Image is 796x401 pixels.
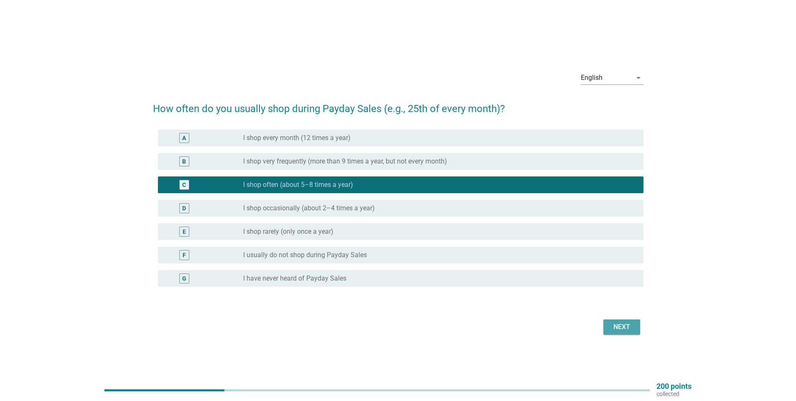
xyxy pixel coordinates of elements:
div: F [183,250,186,259]
div: A [182,133,186,142]
p: 200 points [656,383,692,390]
p: collected [656,390,692,398]
label: I shop rarely (only once a year) [243,227,333,236]
div: C [182,180,186,189]
label: I have never heard of Payday Sales [243,274,346,283]
h2: How often do you usually shop during Payday Sales (e.g., 25th of every month)? [153,93,643,116]
label: I shop very frequently (more than 9 times a year, but not every month) [243,157,447,166]
label: I usually do not shop during Payday Sales [243,251,367,259]
i: arrow_drop_down [633,73,643,83]
div: B [182,157,186,166]
label: I shop occasionally (about 2–4 times a year) [243,204,375,212]
label: I shop every month (12 times a year) [243,134,351,142]
div: G [182,274,186,283]
div: D [182,204,186,212]
button: Next [603,319,640,335]
div: Next [610,322,633,332]
div: E [183,227,186,236]
div: English [581,74,603,82]
label: I shop often (about 5–8 times a year) [243,181,353,189]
